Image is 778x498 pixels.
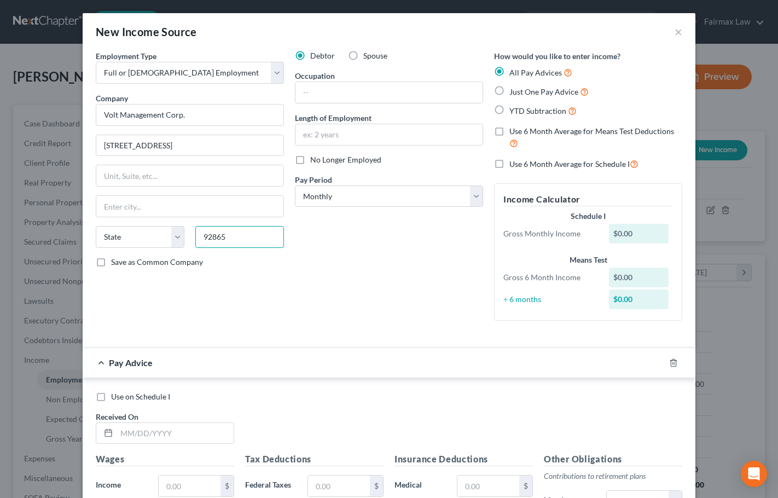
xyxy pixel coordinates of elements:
[96,453,234,466] h5: Wages
[457,476,519,496] input: 0.00
[389,475,451,497] label: Medical
[509,159,630,169] span: Use 6 Month Average for Schedule I
[111,257,203,267] span: Save as Common Company
[96,51,156,61] span: Employment Type
[363,51,387,60] span: Spouse
[494,50,620,62] label: How would you like to enter income?
[245,453,384,466] h5: Tax Deductions
[509,87,578,96] span: Just One Pay Advice
[609,289,669,309] div: $0.00
[109,357,153,368] span: Pay Advice
[503,193,673,206] h5: Income Calculator
[96,24,197,39] div: New Income Source
[370,476,383,496] div: $
[394,453,533,466] h5: Insurance Deductions
[96,104,284,126] input: Search company by name...
[498,228,603,239] div: Gross Monthly Income
[96,165,283,186] input: Unit, Suite, etc...
[295,124,483,145] input: ex: 2 years
[609,268,669,287] div: $0.00
[295,82,483,103] input: --
[195,226,284,248] input: Enter zip...
[498,272,603,283] div: Gross 6 Month Income
[308,476,370,496] input: 0.00
[503,254,673,265] div: Means Test
[159,476,220,496] input: 0.00
[544,453,682,466] h5: Other Obligations
[741,461,767,487] div: Open Intercom Messenger
[96,480,121,489] span: Income
[609,224,669,244] div: $0.00
[509,106,566,115] span: YTD Subtraction
[96,412,138,421] span: Received On
[498,294,603,305] div: ÷ 6 months
[544,471,682,482] p: Contributions to retirement plans
[111,392,170,401] span: Use on Schedule I
[310,155,381,164] span: No Longer Employed
[509,68,562,77] span: All Pay Advices
[96,94,128,103] span: Company
[295,175,332,184] span: Pay Period
[240,475,302,497] label: Federal Taxes
[117,423,234,444] input: MM/DD/YYYY
[295,70,335,82] label: Occupation
[295,112,371,124] label: Length of Employment
[96,196,283,217] input: Enter city...
[675,25,682,38] button: ×
[220,476,234,496] div: $
[519,476,532,496] div: $
[310,51,335,60] span: Debtor
[503,211,673,222] div: Schedule I
[96,135,283,156] input: Enter address...
[509,126,674,136] span: Use 6 Month Average for Means Test Deductions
